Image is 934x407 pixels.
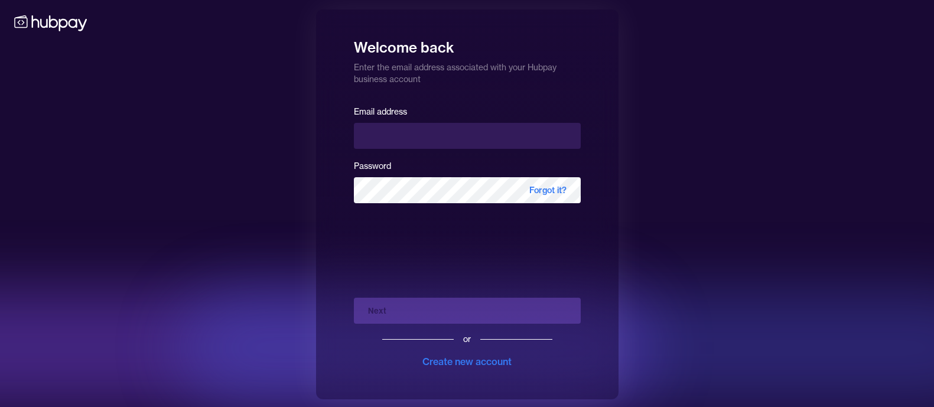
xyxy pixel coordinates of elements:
div: or [463,333,471,345]
h1: Welcome back [354,31,581,57]
label: Email address [354,106,407,117]
label: Password [354,161,391,171]
span: Forgot it? [515,177,581,203]
p: Enter the email address associated with your Hubpay business account [354,57,581,85]
div: Create new account [422,354,512,369]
